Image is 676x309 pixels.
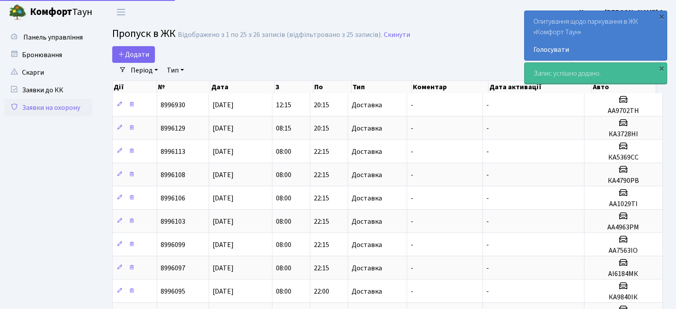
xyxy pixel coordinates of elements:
[276,170,291,180] span: 08:00
[486,100,489,110] span: -
[486,263,489,273] span: -
[314,193,329,203] span: 22:15
[352,171,382,178] span: Доставка
[276,217,291,226] span: 08:00
[411,170,413,180] span: -
[161,100,185,110] span: 8996930
[412,81,489,93] th: Коментар
[276,100,291,110] span: 12:15
[588,293,659,302] h5: КА9840ІК
[161,263,185,273] span: 8996097
[4,29,92,46] a: Панель управління
[411,263,413,273] span: -
[275,81,313,93] th: З
[161,217,185,226] span: 8996103
[352,195,382,202] span: Доставка
[213,147,234,156] span: [DATE]
[30,5,92,20] span: Таун
[486,193,489,203] span: -
[276,263,291,273] span: 08:00
[314,287,329,296] span: 22:00
[161,287,185,296] span: 8996095
[313,81,352,93] th: По
[276,124,291,133] span: 08:15
[592,81,656,93] th: Авто
[4,46,92,64] a: Бронювання
[588,107,659,115] h5: АА9702ТН
[213,263,234,273] span: [DATE]
[352,265,382,272] span: Доставка
[161,147,185,156] span: 8996113
[23,33,83,42] span: Панель управління
[525,11,667,60] div: Опитування щодо паркування в ЖК «Комфорт Таун»
[276,287,291,296] span: 08:00
[276,193,291,203] span: 08:00
[314,263,329,273] span: 22:15
[30,5,72,19] b: Комфорт
[352,241,382,248] span: Доставка
[113,81,157,93] th: Дії
[486,217,489,226] span: -
[4,99,92,116] a: Заявки на охорону
[213,100,234,110] span: [DATE]
[4,64,92,81] a: Скарги
[157,81,210,93] th: №
[352,148,382,155] span: Доставка
[588,153,659,162] h5: КА5369СС
[352,102,382,109] span: Доставка
[588,247,659,255] h5: АА7563ІО
[314,124,329,133] span: 20:15
[352,81,411,93] th: Тип
[276,147,291,156] span: 08:00
[411,240,413,250] span: -
[213,193,234,203] span: [DATE]
[118,50,149,59] span: Додати
[486,147,489,156] span: -
[178,31,382,39] div: Відображено з 1 по 25 з 26 записів (відфільтровано з 25 записів).
[110,5,132,19] button: Переключити навігацію
[486,240,489,250] span: -
[411,287,413,296] span: -
[314,240,329,250] span: 22:15
[314,217,329,226] span: 22:15
[588,270,659,278] h5: АІ6184МК
[411,147,413,156] span: -
[276,240,291,250] span: 08:00
[486,287,489,296] span: -
[411,217,413,226] span: -
[411,124,413,133] span: -
[588,177,659,185] h5: КА4790РВ
[213,217,234,226] span: [DATE]
[657,64,666,73] div: ×
[588,130,659,138] h5: КА3728НІ
[411,100,413,110] span: -
[352,288,382,295] span: Доставка
[213,124,234,133] span: [DATE]
[525,63,667,84] div: Запис успішно додано.
[657,12,666,21] div: ×
[352,125,382,132] span: Доставка
[161,193,185,203] span: 8996106
[213,240,234,250] span: [DATE]
[579,7,665,17] b: Цитрус [PERSON_NAME] А.
[489,81,592,93] th: Дата активації
[314,100,329,110] span: 20:15
[163,63,187,78] a: Тип
[533,44,658,55] a: Голосувати
[9,4,26,21] img: logo.png
[161,124,185,133] span: 8996129
[161,240,185,250] span: 8996099
[314,147,329,156] span: 22:15
[384,31,410,39] a: Скинути
[588,200,659,208] h5: АА1029ТІ
[210,81,275,93] th: Дата
[486,170,489,180] span: -
[127,63,162,78] a: Період
[161,170,185,180] span: 8996108
[352,218,382,225] span: Доставка
[579,7,665,18] a: Цитрус [PERSON_NAME] А.
[4,81,92,99] a: Заявки до КК
[112,46,155,63] a: Додати
[486,124,489,133] span: -
[588,223,659,232] h5: АА4963РМ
